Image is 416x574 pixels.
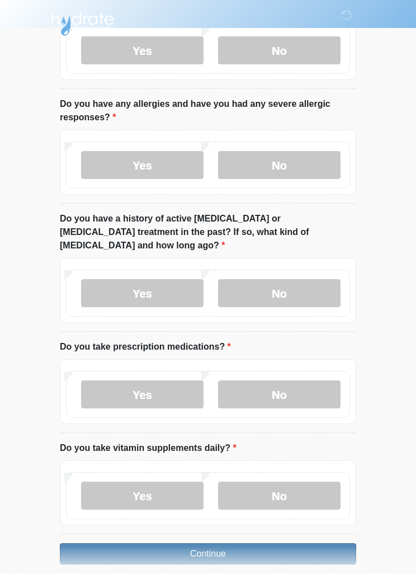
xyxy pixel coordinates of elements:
[81,482,204,510] label: Yes
[49,8,116,36] img: Hydrate IV Bar - Scottsdale Logo
[218,279,341,307] label: No
[81,380,204,408] label: Yes
[81,279,204,307] label: Yes
[60,340,231,354] label: Do you take prescription medications?
[60,97,356,124] label: Do you have any allergies and have you had any severe allergic responses?
[218,482,341,510] label: No
[60,212,356,252] label: Do you have a history of active [MEDICAL_DATA] or [MEDICAL_DATA] treatment in the past? If so, wh...
[218,36,341,64] label: No
[218,151,341,179] label: No
[218,380,341,408] label: No
[60,441,237,455] label: Do you take vitamin supplements daily?
[60,543,356,564] button: Continue
[81,36,204,64] label: Yes
[81,151,204,179] label: Yes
